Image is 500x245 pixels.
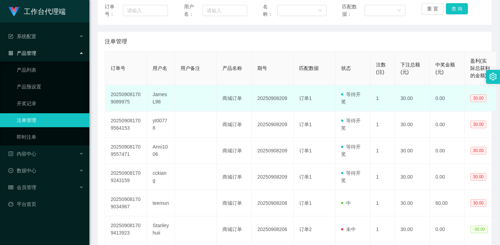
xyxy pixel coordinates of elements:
[395,138,430,164] td: 30.00
[8,34,36,39] span: 系统配置
[8,50,36,56] span: 产品管理
[147,216,175,243] td: Stanleyhuii
[147,164,175,190] td: cckiang
[153,65,167,71] span: 用户名
[395,216,430,243] td: 30.00
[222,65,242,71] span: 产品名称
[105,190,147,216] td: 202509081709034967
[395,85,430,111] td: 30.00
[299,122,312,127] span: 订单1
[111,65,125,71] span: 订单号
[341,118,361,131] span: 等待开奖
[181,65,200,71] span: 用户备注
[370,164,395,190] td: 1
[342,3,365,18] span: 匹配数据：
[252,85,294,111] td: 20250908209
[252,138,294,164] td: 20250908209
[252,190,294,216] td: 20250908208
[397,8,401,13] i: 图标: down
[395,190,430,216] td: 30.00
[370,216,395,243] td: 1
[421,3,444,14] button: 重 置
[299,95,312,101] span: 订单1
[395,164,430,190] td: 30.00
[341,65,351,71] span: 状态
[470,225,488,233] span: -30.00
[8,51,13,56] i: 图标: appstore-o
[370,138,395,164] td: 1
[370,85,395,111] td: 1
[123,5,168,16] input: 请输入
[105,164,147,190] td: 202509081709243159
[299,65,319,71] span: 匹配数据
[400,62,420,75] span: 下注总额(元)
[263,3,277,18] span: 名称：
[8,151,13,156] i: 图标: profile
[435,62,455,75] span: 中奖金额(元)
[147,85,175,111] td: JamesL98
[217,138,252,164] td: 商城订单
[470,173,486,181] span: 30.00
[430,190,465,216] td: 60.00
[8,8,66,14] a: 工作台代理端
[446,3,468,14] button: 查 询
[147,111,175,138] td: yt00778
[252,111,294,138] td: 20250908209
[217,111,252,138] td: 商城订单
[299,148,312,153] span: 订单1
[395,111,430,138] td: 30.00
[252,164,294,190] td: 20250908209
[430,164,465,190] td: 0.00
[341,92,361,105] span: 等待开奖
[17,63,84,77] a: 产品列表
[217,216,252,243] td: 商城订单
[470,58,490,78] span: 盈利(实际总获利的金额)
[8,151,36,157] span: 内容中心
[17,80,84,94] a: 产品预设置
[470,121,486,128] span: 30.00
[430,111,465,138] td: 0.00
[470,199,486,207] span: 30.00
[184,3,203,18] span: 用户名：
[318,8,322,13] i: 图标: down
[470,147,486,154] span: 30.00
[430,216,465,243] td: 0.00
[8,168,36,173] span: 数据中心
[370,111,395,138] td: 1
[470,94,486,102] span: 30.00
[105,138,147,164] td: 202509081709557471
[105,216,147,243] td: 202509081709413923
[299,226,312,232] span: 订单2
[430,85,465,111] td: 0.00
[105,111,147,138] td: 202509081709564153
[17,130,84,144] a: 即时注单
[8,185,36,190] span: 会员管理
[24,0,66,23] h1: 工作台代理端
[147,138,175,164] td: Anni1006
[105,37,127,46] span: 注单管理
[299,200,312,206] span: 订单1
[17,96,84,110] a: 开奖记录
[8,7,20,17] img: logo.9652507e.png
[147,190,175,216] td: teemun
[489,73,497,80] i: 图标: setting
[341,144,361,157] span: 等待开奖
[8,34,13,39] i: 图标: form
[341,170,361,183] span: 等待开奖
[17,113,84,127] a: 注单管理
[217,85,252,111] td: 商城订单
[299,174,312,180] span: 订单1
[203,5,247,16] input: 请输入
[8,197,84,211] a: 图标: dashboard平台首页
[370,190,395,216] td: 1
[105,3,123,18] span: 订单号：
[376,62,386,75] span: 注数(注)
[8,168,13,173] i: 图标: check-circle-o
[341,226,356,232] span: 未中
[257,65,267,71] span: 期号
[217,164,252,190] td: 商城订单
[105,85,147,111] td: 202509081709089975
[341,200,351,206] span: 中
[217,190,252,216] td: 商城订单
[252,216,294,243] td: 20250908206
